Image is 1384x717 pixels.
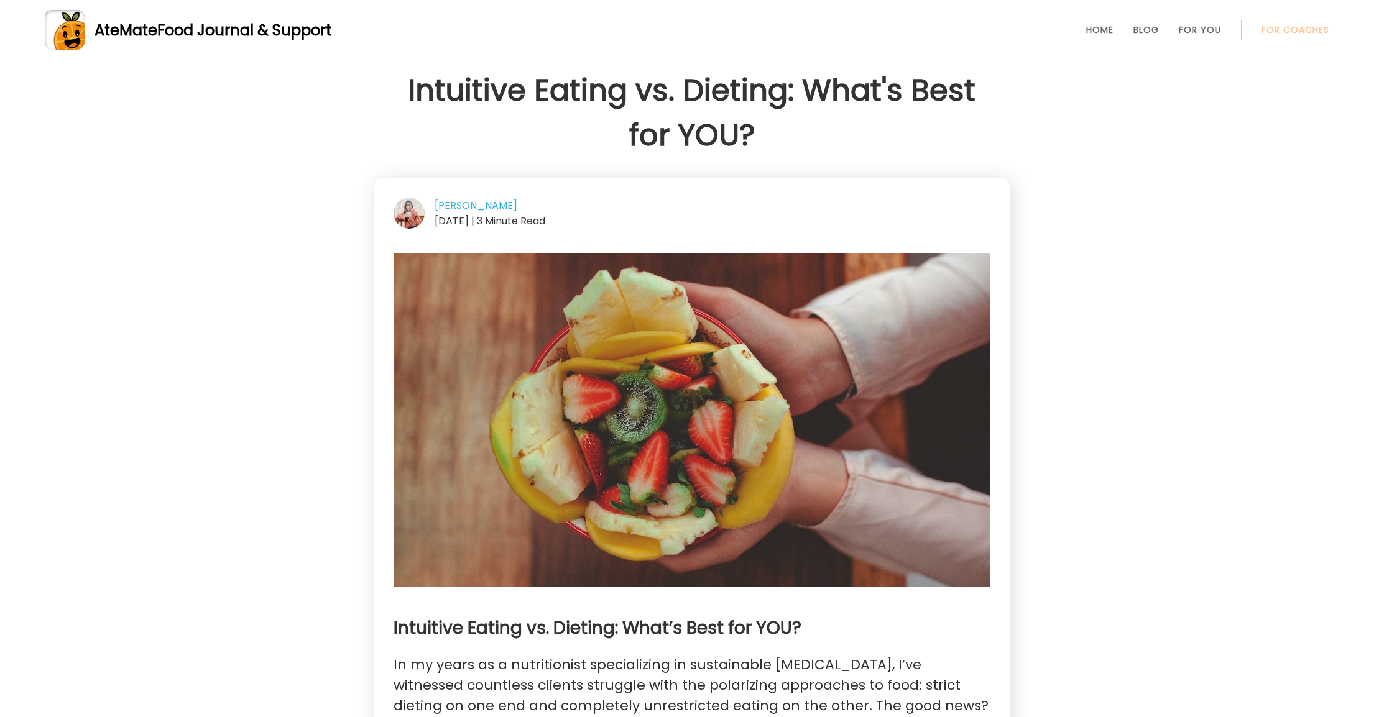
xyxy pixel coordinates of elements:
a: [PERSON_NAME] [435,198,517,213]
a: Home [1086,25,1114,35]
img: author-Leena-Abed.jpg [394,198,425,229]
a: AteMateFood Journal & Support [45,10,1339,50]
div: AteMate [85,19,331,41]
a: For Coaches [1262,25,1329,35]
h3: Intuitive Eating vs. Dieting: What’s Best for YOU? [394,617,990,639]
div: [DATE] | 3 Minute Read [394,213,990,229]
span: Food Journal & Support [157,20,331,40]
img: Intuitive Eating. Image: Unsplash-giancarlo-duarte [394,244,990,597]
h1: Intuitive Eating vs. Dieting: What's Best for YOU? [374,68,1010,158]
a: For You [1179,25,1221,35]
a: Blog [1133,25,1159,35]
